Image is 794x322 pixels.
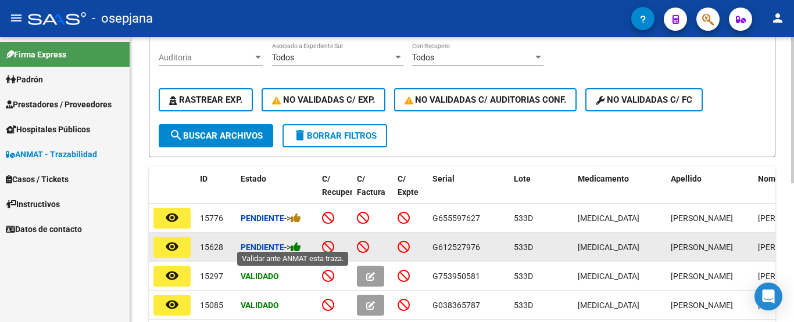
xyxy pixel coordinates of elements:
[666,167,753,218] datatable-header-cell: Apellido
[578,174,629,183] span: Medicamento
[169,95,242,105] span: Rastrear Exp.
[92,6,153,31] span: - osepjana
[352,167,393,218] datatable-header-cell: C/ Factura
[432,272,480,281] span: G753950581
[200,214,223,223] span: 15776
[293,131,377,141] span: Borrar Filtros
[514,174,531,183] span: Lote
[272,53,294,62] span: Todos
[405,95,567,105] span: No Validadas c/ Auditorias Conf.
[169,128,183,142] mat-icon: search
[165,269,179,283] mat-icon: remove_red_eye
[514,214,533,223] span: 533D
[165,240,179,254] mat-icon: remove_red_eye
[412,53,434,62] span: Todos
[578,301,639,310] span: [MEDICAL_DATA]
[6,98,112,111] span: Prestadores / Proveedores
[573,167,666,218] datatable-header-cell: Medicamento
[159,88,253,111] button: Rastrear Exp.
[262,88,385,111] button: No Validadas c/ Exp.
[159,124,273,147] button: Buscar Archivos
[284,243,301,252] span: ->
[432,243,480,252] span: G612527976
[165,298,179,312] mat-icon: remove_red_eye
[754,283,782,310] div: Open Intercom Messenger
[284,214,301,223] span: ->
[671,174,702,183] span: Apellido
[514,243,533,252] span: 533D
[195,167,236,218] datatable-header-cell: ID
[236,167,317,218] datatable-header-cell: Estado
[758,174,788,183] span: Nombre
[6,48,66,61] span: Firma Express
[578,214,639,223] span: [MEDICAL_DATA]
[200,301,223,310] span: 15085
[200,174,208,183] span: ID
[9,11,23,25] mat-icon: menu
[272,95,375,105] span: No Validadas c/ Exp.
[241,243,284,252] strong: Pendiente
[241,174,266,183] span: Estado
[282,124,387,147] button: Borrar Filtros
[432,174,455,183] span: Serial
[6,148,97,161] span: ANMAT - Trazabilidad
[596,95,692,105] span: No validadas c/ FC
[394,88,577,111] button: No Validadas c/ Auditorias Conf.
[578,243,639,252] span: [MEDICAL_DATA]
[357,174,385,197] span: C/ Factura
[159,53,253,63] span: Auditoria
[6,173,69,186] span: Casos / Tickets
[6,198,60,211] span: Instructivos
[771,11,785,25] mat-icon: person
[514,272,533,281] span: 533D
[509,167,573,218] datatable-header-cell: Lote
[165,211,179,225] mat-icon: remove_red_eye
[514,301,533,310] span: 533D
[200,243,223,252] span: 15628
[585,88,703,111] button: No validadas c/ FC
[317,167,352,218] datatable-header-cell: C/ Recupero
[6,123,90,136] span: Hospitales Públicos
[398,174,419,197] span: C/ Expte
[6,223,82,236] span: Datos de contacto
[6,73,43,86] span: Padrón
[671,243,733,252] span: [PERSON_NAME]
[432,301,480,310] span: G038365787
[241,301,279,310] strong: Validado
[671,214,733,223] span: [PERSON_NAME]
[393,167,428,218] datatable-header-cell: C/ Expte
[671,272,733,281] span: [PERSON_NAME]
[241,214,284,223] strong: Pendiente
[169,131,263,141] span: Buscar Archivos
[578,272,639,281] span: [MEDICAL_DATA]
[241,272,279,281] strong: Validado
[671,301,733,310] span: [PERSON_NAME]
[322,174,357,197] span: C/ Recupero
[432,214,480,223] span: G655597627
[428,167,509,218] datatable-header-cell: Serial
[293,128,307,142] mat-icon: delete
[200,272,223,281] span: 15297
